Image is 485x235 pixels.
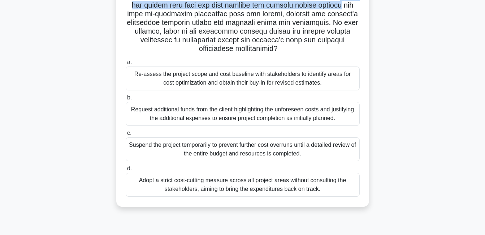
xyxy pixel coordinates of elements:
[127,130,131,136] span: c.
[126,137,360,161] div: Suspend the project temporarily to prevent further cost overruns until a detailed review of the e...
[126,67,360,90] div: Re-assess the project scope and cost baseline with stakeholders to identify areas for cost optimi...
[127,165,132,171] span: d.
[126,102,360,126] div: Request additional funds from the client highlighting the unforeseen costs and justifying the add...
[126,173,360,197] div: Adopt a strict cost-cutting measure across all project areas without consulting the stakeholders,...
[127,59,132,65] span: a.
[127,94,132,101] span: b.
